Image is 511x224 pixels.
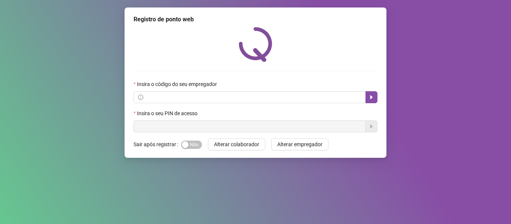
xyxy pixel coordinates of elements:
button: Alterar colaborador [208,138,265,150]
span: info-circle [138,95,143,100]
span: Alterar colaborador [214,140,259,148]
img: QRPoint [239,27,272,62]
span: caret-right [368,94,374,100]
span: Alterar empregador [277,140,322,148]
label: Insira o seu PIN de acesso [134,109,202,117]
div: Registro de ponto web [134,15,377,24]
button: Alterar empregador [271,138,328,150]
label: Sair após registrar [134,138,181,150]
label: Insira o código do seu empregador [134,80,222,88]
